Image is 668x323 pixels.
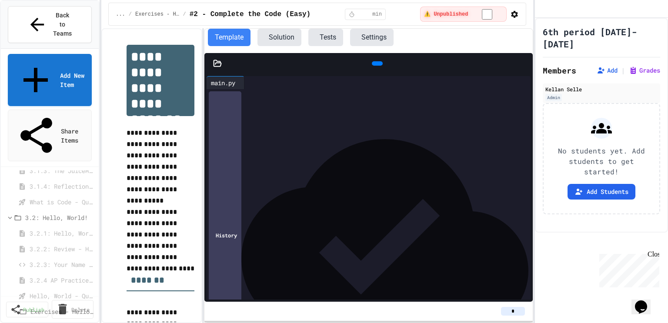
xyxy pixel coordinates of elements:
[207,78,240,87] div: main.py
[207,76,244,89] div: main.py
[372,11,382,18] span: min
[6,302,48,317] a: Publish
[30,229,94,238] span: 3.2.1: Hello, World!
[183,11,186,18] span: /
[596,250,659,287] iframe: chat widget
[597,66,618,75] button: Add
[135,11,180,18] span: Exercises - Hello World!
[190,9,311,20] span: #2 - Complete the Code (Easy)
[257,29,301,46] button: Solution
[8,54,92,106] a: Add New Item
[30,260,94,269] span: 3.2.3: Your Name and Favorite Movie
[308,29,343,46] button: Tests
[30,197,94,206] span: What is Code - Quiz
[621,65,625,76] span: |
[350,29,394,46] button: Settings
[3,3,60,55] div: Chat with us now!Close
[545,85,658,93] div: Kellan Selle
[129,11,132,18] span: /
[629,66,660,75] button: Grades
[30,244,94,253] span: 3.2.2: Review - Hello, World!
[30,166,94,175] span: 3.1.3: The JuiceMind IDE
[568,184,635,200] button: Add Students
[208,29,250,46] button: Template
[545,94,562,101] div: Admin
[471,9,503,20] input: publish toggle
[424,11,468,18] span: ⚠️ Unpublished
[30,276,94,285] span: 3.2.4 AP Practice - the DISPLAY Procedure
[52,300,94,319] a: Delete
[543,26,653,50] h1: 6th period [DATE]-[DATE]
[30,182,94,191] span: 3.1.4: Reflection - Evolving Technology
[631,288,659,314] iframe: chat widget
[420,7,507,22] div: ⚠️ Students cannot see this content! Click the toggle to publish it and make it visible to your c...
[116,11,125,18] span: ...
[551,146,652,177] p: No students yet. Add students to get started!
[8,110,92,161] a: Share Items
[25,213,95,222] span: 3.2: Hello, World!
[543,64,576,77] h2: Members
[30,291,94,300] span: Hello, World - Quiz
[53,11,73,38] span: Back to Teams
[8,6,92,43] button: Back to Teams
